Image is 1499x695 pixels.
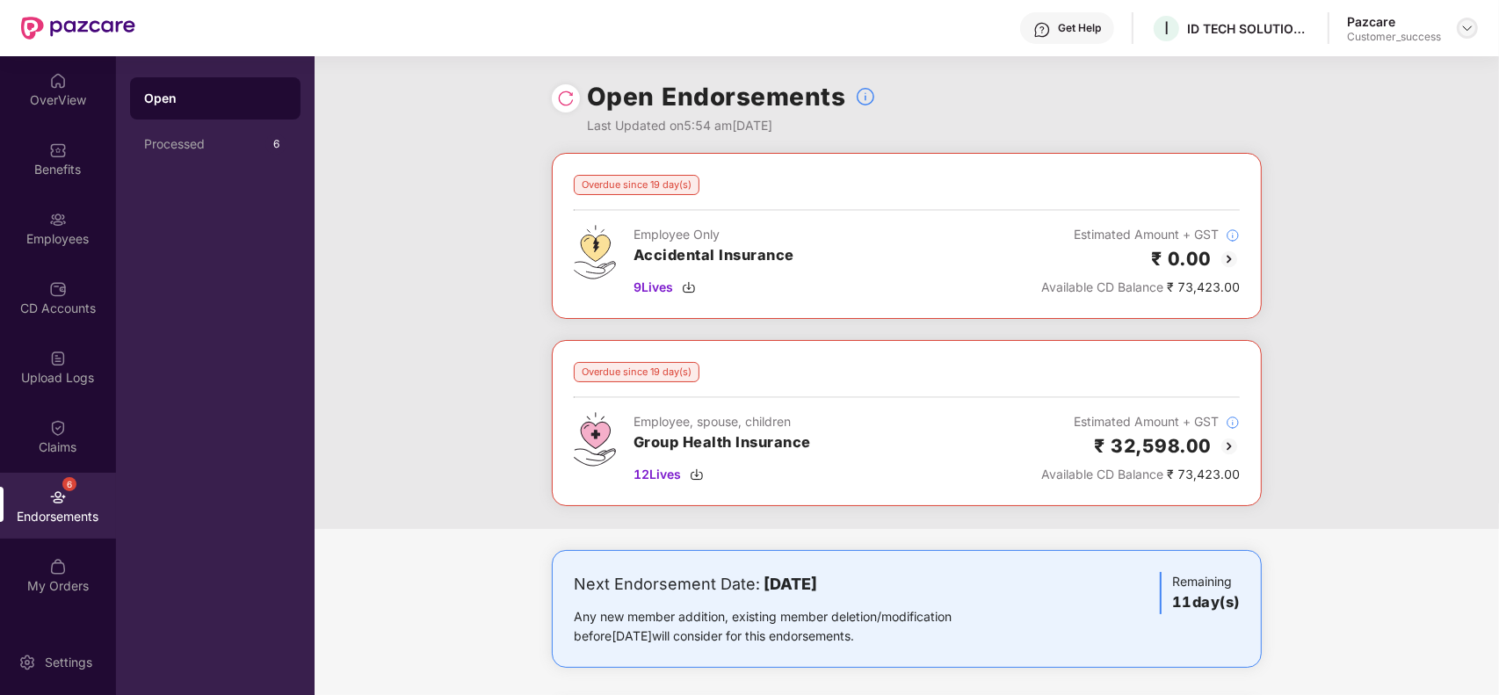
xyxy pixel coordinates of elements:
[634,465,681,484] span: 12 Lives
[1347,13,1441,30] div: Pazcare
[1219,249,1240,270] img: svg+xml;base64,PHN2ZyBpZD0iQmFjay0yMHgyMCIgeG1sbnM9Imh0dHA6Ly93d3cudzMub3JnLzIwMDAvc3ZnIiB3aWR0aD...
[1058,21,1101,35] div: Get Help
[634,412,811,431] div: Employee, spouse, children
[1226,416,1240,430] img: svg+xml;base64,PHN2ZyBpZD0iSW5mb18tXzMyeDMyIiBkYXRhLW5hbWU9IkluZm8gLSAzMngzMiIgeG1sbnM9Imh0dHA6Ly...
[1041,467,1163,481] span: Available CD Balance
[634,431,811,454] h3: Group Health Insurance
[1041,279,1163,294] span: Available CD Balance
[49,489,67,506] img: svg+xml;base64,PHN2ZyBpZD0iRW5kb3JzZW1lbnRzIiB4bWxucz0iaHR0cDovL3d3dy53My5vcmcvMjAwMC9zdmciIHdpZH...
[634,225,794,244] div: Employee Only
[1041,278,1240,297] div: ₹ 73,423.00
[1164,18,1169,39] span: I
[1460,21,1474,35] img: svg+xml;base64,PHN2ZyBpZD0iRHJvcGRvd24tMzJ4MzIiIHhtbG5zPSJodHRwOi8vd3d3LnczLm9yZy8yMDAwL3N2ZyIgd2...
[1033,21,1051,39] img: svg+xml;base64,PHN2ZyBpZD0iSGVscC0zMngzMiIgeG1sbnM9Imh0dHA6Ly93d3cudzMub3JnLzIwMDAvc3ZnIiB3aWR0aD...
[574,412,616,467] img: svg+xml;base64,PHN2ZyB4bWxucz0iaHR0cDovL3d3dy53My5vcmcvMjAwMC9zdmciIHdpZHRoPSI0Ny43MTQiIGhlaWdodD...
[574,362,699,382] div: Overdue since 19 day(s)
[557,90,575,107] img: svg+xml;base64,PHN2ZyBpZD0iUmVsb2FkLTMyeDMyIiB4bWxucz0iaHR0cDovL3d3dy53My5vcmcvMjAwMC9zdmciIHdpZH...
[49,211,67,228] img: svg+xml;base64,PHN2ZyBpZD0iRW1wbG95ZWVzIiB4bWxucz0iaHR0cDovL3d3dy53My5vcmcvMjAwMC9zdmciIHdpZHRoPS...
[1160,572,1240,614] div: Remaining
[682,280,696,294] img: svg+xml;base64,PHN2ZyBpZD0iRG93bmxvYWQtMzJ4MzIiIHhtbG5zPSJodHRwOi8vd3d3LnczLm9yZy8yMDAwL3N2ZyIgd2...
[62,477,76,491] div: 6
[855,86,876,107] img: svg+xml;base64,PHN2ZyBpZD0iSW5mb18tXzMyeDMyIiBkYXRhLW5hbWU9IkluZm8gLSAzMngzMiIgeG1sbnM9Imh0dHA6Ly...
[574,225,616,279] img: svg+xml;base64,PHN2ZyB4bWxucz0iaHR0cDovL3d3dy53My5vcmcvMjAwMC9zdmciIHdpZHRoPSI0OS4zMjEiIGhlaWdodD...
[1041,412,1240,431] div: Estimated Amount + GST
[764,575,817,593] b: [DATE]
[1151,244,1212,273] h2: ₹ 0.00
[21,17,135,40] img: New Pazcare Logo
[634,278,673,297] span: 9 Lives
[49,350,67,367] img: svg+xml;base64,PHN2ZyBpZD0iVXBsb2FkX0xvZ3MiIGRhdGEtbmFtZT0iVXBsb2FkIExvZ3MiIHhtbG5zPSJodHRwOi8vd3...
[587,77,846,116] h1: Open Endorsements
[690,467,704,481] img: svg+xml;base64,PHN2ZyBpZD0iRG93bmxvYWQtMzJ4MzIiIHhtbG5zPSJodHRwOi8vd3d3LnczLm9yZy8yMDAwL3N2ZyIgd2...
[1347,30,1441,44] div: Customer_success
[1095,431,1213,460] h2: ₹ 32,598.00
[574,175,699,195] div: Overdue since 19 day(s)
[574,607,1007,646] div: Any new member addition, existing member deletion/modification before [DATE] will consider for th...
[265,134,286,155] div: 6
[1226,228,1240,243] img: svg+xml;base64,PHN2ZyBpZD0iSW5mb18tXzMyeDMyIiBkYXRhLW5hbWU9IkluZm8gLSAzMngzMiIgeG1sbnM9Imh0dHA6Ly...
[1172,591,1240,614] h3: 11 day(s)
[49,558,67,576] img: svg+xml;base64,PHN2ZyBpZD0iTXlfT3JkZXJzIiBkYXRhLW5hbWU9Ik15IE9yZGVycyIgeG1sbnM9Imh0dHA6Ly93d3cudz...
[574,572,1007,597] div: Next Endorsement Date:
[49,419,67,437] img: svg+xml;base64,PHN2ZyBpZD0iQ2xhaW0iIHhtbG5zPSJodHRwOi8vd3d3LnczLm9yZy8yMDAwL3N2ZyIgd2lkdGg9IjIwIi...
[1219,436,1240,457] img: svg+xml;base64,PHN2ZyBpZD0iQmFjay0yMHgyMCIgeG1sbnM9Imh0dHA6Ly93d3cudzMub3JnLzIwMDAvc3ZnIiB3aWR0aD...
[144,90,286,107] div: Open
[18,654,36,671] img: svg+xml;base64,PHN2ZyBpZD0iU2V0dGluZy0yMHgyMCIgeG1sbnM9Imh0dHA6Ly93d3cudzMub3JnLzIwMDAvc3ZnIiB3aW...
[144,137,265,151] div: Processed
[49,72,67,90] img: svg+xml;base64,PHN2ZyBpZD0iSG9tZSIgeG1sbnM9Imh0dHA6Ly93d3cudzMub3JnLzIwMDAvc3ZnIiB3aWR0aD0iMjAiIG...
[1041,225,1240,244] div: Estimated Amount + GST
[49,141,67,159] img: svg+xml;base64,PHN2ZyBpZD0iQmVuZWZpdHMiIHhtbG5zPSJodHRwOi8vd3d3LnczLm9yZy8yMDAwL3N2ZyIgd2lkdGg9Ij...
[49,280,67,298] img: svg+xml;base64,PHN2ZyBpZD0iQ0RfQWNjb3VudHMiIGRhdGEtbmFtZT0iQ0QgQWNjb3VudHMiIHhtbG5zPSJodHRwOi8vd3...
[587,116,876,135] div: Last Updated on 5:54 am[DATE]
[40,654,98,671] div: Settings
[1187,20,1310,37] div: ID TECH SOLUTIONS PVT LTD
[1041,465,1240,484] div: ₹ 73,423.00
[634,244,794,267] h3: Accidental Insurance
